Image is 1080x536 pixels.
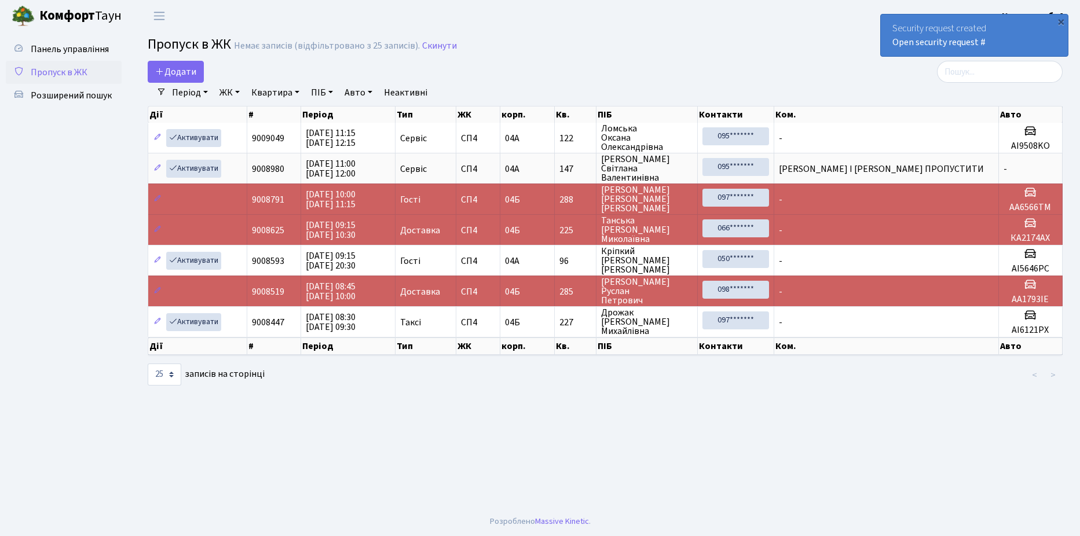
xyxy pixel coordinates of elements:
[148,364,265,386] label: записів на сторінці
[234,41,420,52] div: Немає записів (відфільтровано з 25 записів).
[306,249,356,272] span: [DATE] 09:15 [DATE] 20:30
[596,337,698,355] th: ПІБ
[400,195,420,204] span: Гості
[145,6,174,25] button: Переключити навігацію
[601,216,693,244] span: Танська [PERSON_NAME] Миколаївна
[779,255,782,267] span: -
[301,337,396,355] th: Період
[247,107,301,123] th: #
[1004,325,1057,336] h5: АІ6121РХ
[400,226,440,235] span: Доставка
[559,226,591,235] span: 225
[400,318,421,327] span: Таксі
[937,61,1063,83] input: Пошук...
[500,337,555,355] th: корп.
[252,224,284,237] span: 9008625
[167,83,213,102] a: Період
[1004,263,1057,274] h5: АІ5646РС
[505,316,520,329] span: 04Б
[505,224,520,237] span: 04Б
[559,164,591,174] span: 147
[559,287,591,296] span: 285
[247,83,304,102] a: Квартира
[601,308,693,336] span: Дрожак [PERSON_NAME] Михайлівна
[306,127,356,149] span: [DATE] 11:15 [DATE] 12:15
[500,107,555,123] th: корп.
[505,163,519,175] span: 04А
[892,36,986,49] a: Open security request #
[31,89,112,102] span: Розширений пошук
[999,337,1063,355] th: Авто
[166,129,221,147] a: Активувати
[166,160,221,178] a: Активувати
[422,41,457,52] a: Скинути
[505,255,519,267] span: 04А
[601,124,693,152] span: Ломська Оксана Олександрівна
[779,316,782,329] span: -
[252,255,284,267] span: 9008593
[306,83,338,102] a: ПІБ
[505,193,520,206] span: 04Б
[6,38,122,61] a: Панель управління
[252,132,284,145] span: 9009049
[559,195,591,204] span: 288
[881,14,1068,56] div: Security request created
[379,83,432,102] a: Неактивні
[601,247,693,274] span: Кріпкий [PERSON_NAME] [PERSON_NAME]
[252,163,284,175] span: 9008980
[148,61,204,83] a: Додати
[306,219,356,241] span: [DATE] 09:15 [DATE] 10:30
[461,134,495,143] span: СП4
[601,277,693,305] span: [PERSON_NAME] Руслан Петрович
[148,337,247,355] th: Дії
[461,164,495,174] span: СП4
[774,107,999,123] th: Ком.
[340,83,377,102] a: Авто
[252,285,284,298] span: 9008519
[6,84,122,107] a: Розширений пошук
[148,364,181,386] select: записів на сторінці
[779,193,782,206] span: -
[774,337,999,355] th: Ком.
[1004,163,1007,175] span: -
[555,107,596,123] th: Кв.
[596,107,698,123] th: ПІБ
[779,163,984,175] span: [PERSON_NAME] І [PERSON_NAME] ПРОПУСТИТИ
[601,185,693,213] span: [PERSON_NAME] [PERSON_NAME] [PERSON_NAME]
[306,311,356,333] span: [DATE] 08:30 [DATE] 09:30
[535,515,589,527] a: Massive Kinetic
[779,285,782,298] span: -
[396,107,456,123] th: Тип
[698,107,774,123] th: Контакти
[490,515,591,528] div: Розроблено .
[148,34,231,54] span: Пропуск в ЖК
[6,61,122,84] a: Пропуск в ЖК
[999,107,1063,123] th: Авто
[555,337,596,355] th: Кв.
[39,6,122,26] span: Таун
[505,132,519,145] span: 04А
[31,66,87,79] span: Пропуск в ЖК
[461,256,495,266] span: СП4
[301,107,396,123] th: Період
[779,132,782,145] span: -
[306,157,356,180] span: [DATE] 11:00 [DATE] 12:00
[559,256,591,266] span: 96
[148,107,247,123] th: Дії
[252,316,284,329] span: 9008447
[461,318,495,327] span: СП4
[456,337,500,355] th: ЖК
[559,318,591,327] span: 227
[461,226,495,235] span: СП4
[400,164,427,174] span: Сервіс
[1002,9,1066,23] a: Консьєрж б. 4.
[166,252,221,270] a: Активувати
[601,155,693,182] span: [PERSON_NAME] Світлана Валентинівна
[400,134,427,143] span: Сервіс
[39,6,95,25] b: Комфорт
[559,134,591,143] span: 122
[396,337,456,355] th: Тип
[461,287,495,296] span: СП4
[461,195,495,204] span: СП4
[1004,202,1057,213] h5: АА6566ТМ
